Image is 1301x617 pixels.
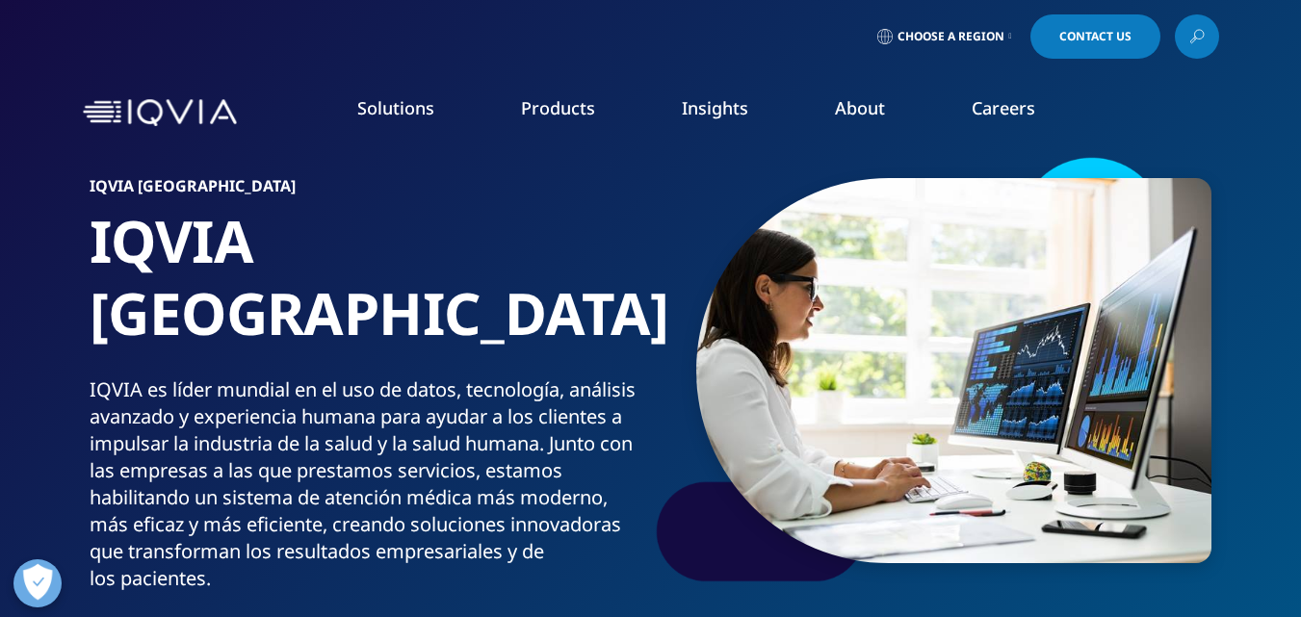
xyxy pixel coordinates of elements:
[898,29,1004,44] span: Choose a Region
[1030,14,1160,59] a: Contact Us
[90,178,643,205] h6: IQVIA [GEOGRAPHIC_DATA]
[245,67,1219,158] nav: Primary
[90,376,643,592] div: IQVIA es líder mundial en el uso de datos, tecnología, análisis avanzado y experiencia humana par...
[1059,31,1132,42] span: Contact Us
[90,205,643,376] h1: IQVIA [GEOGRAPHIC_DATA]
[835,96,885,119] a: About
[696,178,1211,563] img: 1118_woman-looking-at-data.jpg
[682,96,748,119] a: Insights
[357,96,434,119] a: Solutions
[13,559,62,607] button: Abrir preferencias
[972,96,1035,119] a: Careers
[521,96,595,119] a: Products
